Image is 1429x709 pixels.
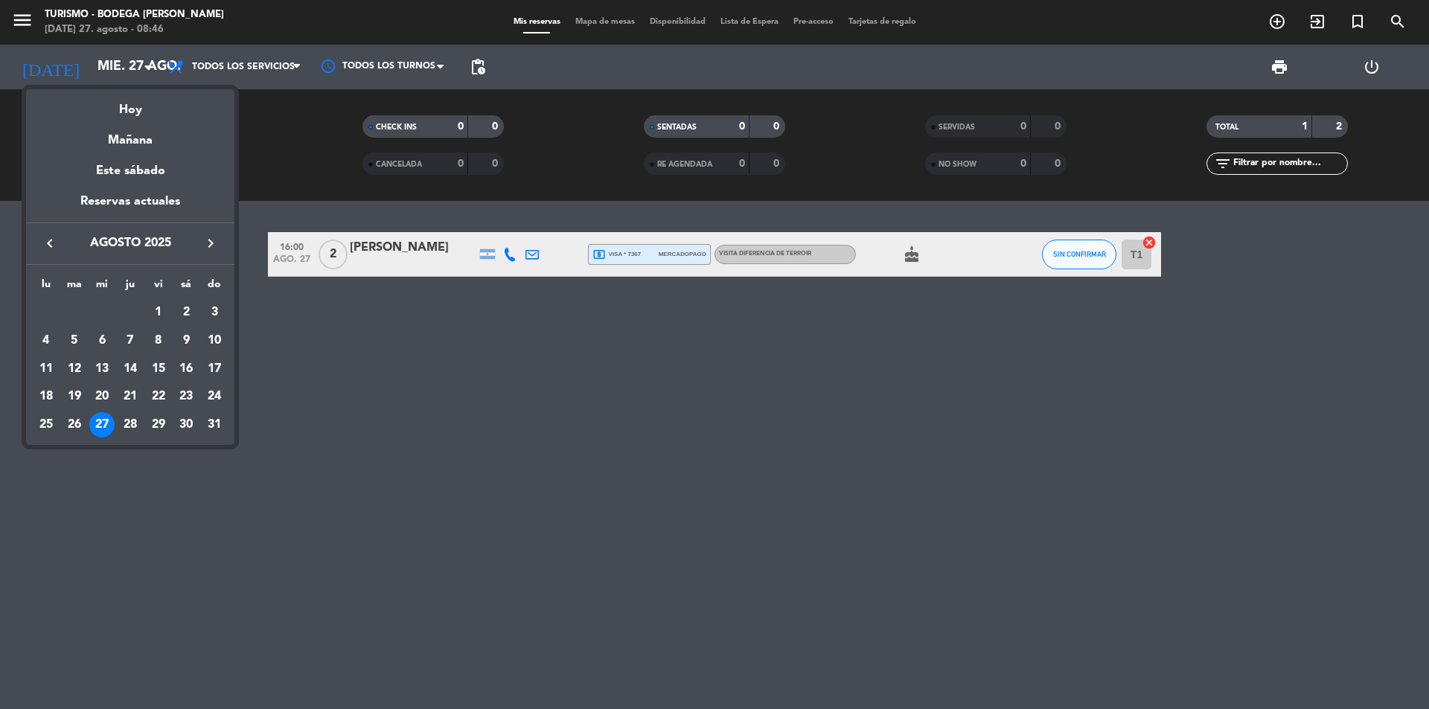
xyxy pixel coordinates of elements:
[32,298,144,327] td: AGO.
[200,327,228,355] td: 10 de agosto de 2025
[173,328,199,353] div: 9
[116,355,144,383] td: 14 de agosto de 2025
[200,276,228,299] th: domingo
[62,384,87,409] div: 19
[60,276,89,299] th: martes
[88,411,116,439] td: 27 de agosto de 2025
[33,328,59,353] div: 4
[146,384,171,409] div: 22
[200,355,228,383] td: 17 de agosto de 2025
[33,356,59,382] div: 11
[144,327,173,355] td: 8 de agosto de 2025
[146,328,171,353] div: 8
[32,382,60,411] td: 18 de agosto de 2025
[32,327,60,355] td: 4 de agosto de 2025
[62,356,87,382] div: 12
[60,382,89,411] td: 19 de agosto de 2025
[116,327,144,355] td: 7 de agosto de 2025
[202,234,220,252] i: keyboard_arrow_right
[33,412,59,437] div: 25
[32,276,60,299] th: lunes
[173,382,201,411] td: 23 de agosto de 2025
[116,382,144,411] td: 21 de agosto de 2025
[202,356,227,382] div: 17
[173,276,201,299] th: sábado
[26,120,234,150] div: Mañana
[173,384,199,409] div: 23
[60,355,89,383] td: 12 de agosto de 2025
[200,411,228,439] td: 31 de agosto de 2025
[202,384,227,409] div: 24
[60,411,89,439] td: 26 de agosto de 2025
[89,384,115,409] div: 20
[173,356,199,382] div: 16
[118,412,143,437] div: 28
[173,298,201,327] td: 2 de agosto de 2025
[200,298,228,327] td: 3 de agosto de 2025
[116,276,144,299] th: jueves
[144,382,173,411] td: 22 de agosto de 2025
[62,328,87,353] div: 5
[89,356,115,382] div: 13
[144,411,173,439] td: 29 de agosto de 2025
[88,276,116,299] th: miércoles
[60,327,89,355] td: 5 de agosto de 2025
[41,234,59,252] i: keyboard_arrow_left
[63,234,197,253] span: agosto 2025
[88,382,116,411] td: 20 de agosto de 2025
[173,327,201,355] td: 9 de agosto de 2025
[202,412,227,437] div: 31
[146,356,171,382] div: 15
[26,89,234,120] div: Hoy
[197,234,224,253] button: keyboard_arrow_right
[200,382,228,411] td: 24 de agosto de 2025
[146,412,171,437] div: 29
[36,234,63,253] button: keyboard_arrow_left
[88,355,116,383] td: 13 de agosto de 2025
[32,355,60,383] td: 11 de agosto de 2025
[202,328,227,353] div: 10
[116,411,144,439] td: 28 de agosto de 2025
[118,384,143,409] div: 21
[62,412,87,437] div: 26
[173,300,199,325] div: 2
[89,412,115,437] div: 27
[146,300,171,325] div: 1
[118,328,143,353] div: 7
[173,412,199,437] div: 30
[26,192,234,222] div: Reservas actuales
[144,355,173,383] td: 15 de agosto de 2025
[144,298,173,327] td: 1 de agosto de 2025
[173,411,201,439] td: 30 de agosto de 2025
[89,328,115,353] div: 6
[33,384,59,409] div: 18
[88,327,116,355] td: 6 de agosto de 2025
[26,150,234,192] div: Este sábado
[32,411,60,439] td: 25 de agosto de 2025
[118,356,143,382] div: 14
[202,300,227,325] div: 3
[173,355,201,383] td: 16 de agosto de 2025
[144,276,173,299] th: viernes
